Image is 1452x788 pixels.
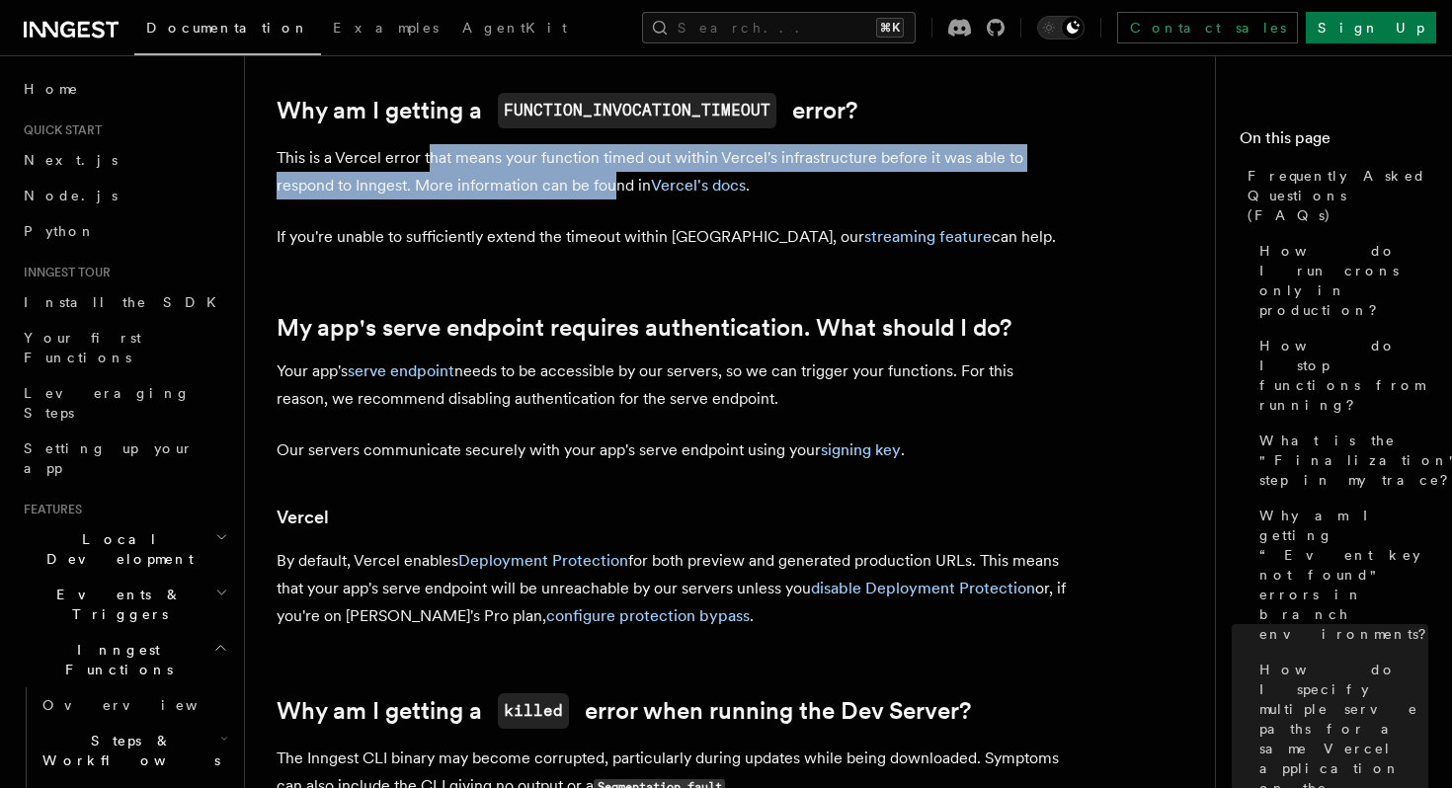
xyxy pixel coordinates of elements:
[16,71,232,107] a: Home
[24,79,79,99] span: Home
[1251,423,1428,498] a: What is the "Finalization" step in my trace?
[876,18,904,38] kbd: ⌘K
[1306,12,1436,43] a: Sign Up
[277,693,971,729] a: Why am I getting akillederror when running the Dev Server?
[1117,12,1298,43] a: Contact sales
[35,687,232,723] a: Overview
[146,20,309,36] span: Documentation
[450,6,579,53] a: AgentKit
[24,223,96,239] span: Python
[277,436,1067,464] p: Our servers communicate securely with your app's serve endpoint using your .
[24,294,228,310] span: Install the SDK
[1251,233,1428,328] a: How do I run crons only in production?
[277,314,1011,342] a: My app's serve endpoint requires authentication. What should I do?
[16,375,232,431] a: Leveraging Steps
[24,152,118,168] span: Next.js
[811,579,1035,597] a: disable Deployment Protection
[277,547,1067,630] p: By default, Vercel enables for both preview and generated production URLs. This means that your a...
[35,723,232,778] button: Steps & Workflows
[864,227,992,246] a: streaming feature
[1037,16,1085,39] button: Toggle dark mode
[24,188,118,203] span: Node.js
[1251,498,1428,652] a: Why am I getting “Event key not found" errors in branch environments?
[821,440,901,459] a: signing key
[134,6,321,55] a: Documentation
[24,385,191,421] span: Leveraging Steps
[277,223,1067,251] p: If you're unable to sufficiently extend the timeout within [GEOGRAPHIC_DATA], our can help.
[16,178,232,213] a: Node.js
[1240,158,1428,233] a: Frequently Asked Questions (FAQs)
[1259,506,1440,644] span: Why am I getting “Event key not found" errors in branch environments?
[277,144,1067,199] p: This is a Vercel error that means your function timed out within Vercel's infrastructure before i...
[348,361,454,380] a: serve endpoint
[277,504,329,531] a: Vercel
[642,12,916,43] button: Search...⌘K
[277,357,1067,413] p: Your app's needs to be accessible by our servers, so we can trigger your functions. For this reas...
[16,521,232,577] button: Local Development
[16,320,232,375] a: Your first Functions
[1248,166,1428,225] span: Frequently Asked Questions (FAQs)
[16,585,215,624] span: Events & Triggers
[1259,336,1428,415] span: How do I stop functions from running?
[651,176,746,195] a: Vercel's docs
[42,697,246,713] span: Overview
[16,122,102,138] span: Quick start
[16,431,232,486] a: Setting up your app
[16,577,232,632] button: Events & Triggers
[462,20,567,36] span: AgentKit
[498,693,569,729] code: killed
[16,142,232,178] a: Next.js
[16,265,111,280] span: Inngest tour
[16,502,82,517] span: Features
[16,632,232,687] button: Inngest Functions
[16,213,232,249] a: Python
[1240,126,1428,158] h4: On this page
[1259,241,1428,320] span: How do I run crons only in production?
[321,6,450,53] a: Examples
[16,284,232,320] a: Install the SDK
[333,20,439,36] span: Examples
[16,640,213,679] span: Inngest Functions
[16,529,215,569] span: Local Development
[24,440,194,476] span: Setting up your app
[277,93,857,128] a: Why am I getting aFUNCTION_INVOCATION_TIMEOUTerror?
[546,606,750,625] a: configure protection bypass
[498,93,776,128] code: FUNCTION_INVOCATION_TIMEOUT
[35,731,220,770] span: Steps & Workflows
[1251,328,1428,423] a: How do I stop functions from running?
[24,330,141,365] span: Your first Functions
[458,551,628,570] a: Deployment Protection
